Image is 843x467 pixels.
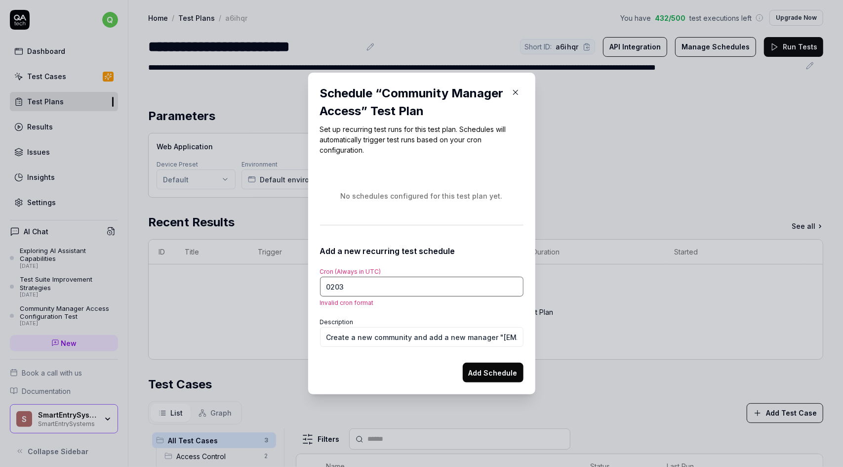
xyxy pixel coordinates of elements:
[320,241,523,257] div: Add a new recurring test schedule
[320,85,504,120] div: Schedule “ Community Manager Access ” Test Plan
[320,277,523,297] input: 0 2 * * 0,3
[320,318,354,326] label: Description
[320,298,523,307] p: Invalid cron format
[320,191,523,201] div: No schedules configured for this test plan yet.
[320,327,523,347] input: Two weekly tests
[463,363,523,382] button: Add Schedule
[320,268,381,275] label: Cron (Always in UTC)
[320,124,523,155] p: Set up recurring test runs for this test plan. Schedules will automatically trigger test runs bas...
[508,85,523,100] button: Close Modal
